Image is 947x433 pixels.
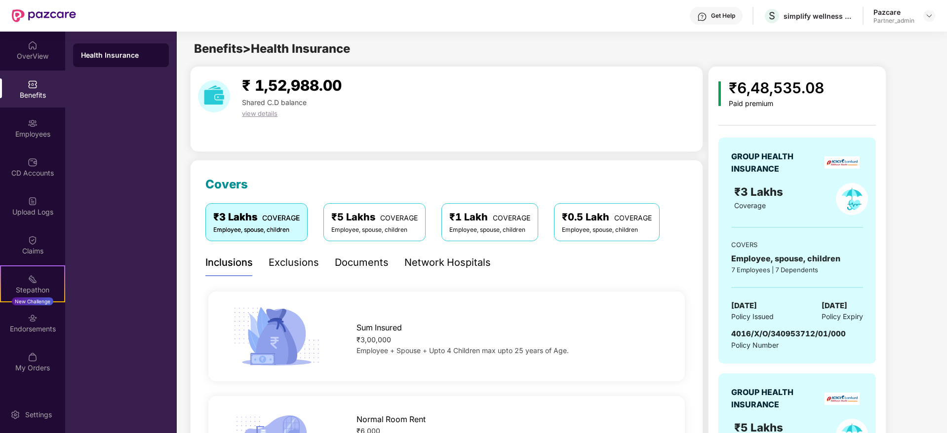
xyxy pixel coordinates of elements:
img: svg+xml;base64,PHN2ZyBpZD0iRW5kb3JzZW1lbnRzIiB4bWxucz0iaHR0cDovL3d3dy53My5vcmcvMjAwMC9zdmciIHdpZH... [28,313,38,323]
div: simplify wellness india private limited [784,11,853,21]
img: svg+xml;base64,PHN2ZyBpZD0iRHJvcGRvd24tMzJ4MzIiIHhtbG5zPSJodHRwOi8vd3d3LnczLm9yZy8yMDAwL3N2ZyIgd2... [925,12,933,20]
img: svg+xml;base64,PHN2ZyBpZD0iRW1wbG95ZWVzIiB4bWxucz0iaHR0cDovL3d3dy53My5vcmcvMjAwMC9zdmciIHdpZHRoPS... [28,118,38,128]
span: Benefits > Health Insurance [194,41,350,56]
span: Covers [205,177,248,191]
img: svg+xml;base64,PHN2ZyBpZD0iQmVuZWZpdHMiIHhtbG5zPSJodHRwOi8vd3d3LnczLm9yZy8yMDAwL3N2ZyIgd2lkdGg9Ij... [28,79,38,89]
div: ₹5 Lakhs [331,210,418,225]
div: Exclusions [269,255,319,270]
div: GROUP HEALTH INSURANCE [731,150,818,175]
img: New Pazcare Logo [12,9,76,22]
img: icon [718,81,721,106]
div: ₹0.5 Lakh [562,210,652,225]
div: Settings [22,410,55,420]
div: Employee, spouse, children [731,253,863,265]
span: Coverage [734,201,766,210]
span: [DATE] [822,300,847,312]
img: insurerLogo [825,393,860,405]
div: New Challenge [12,297,53,305]
img: svg+xml;base64,PHN2ZyBpZD0iTXlfT3JkZXJzIiBkYXRhLW5hbWU9Ik15IE9yZGVycyIgeG1sbnM9Imh0dHA6Ly93d3cudz... [28,352,38,362]
div: Employee, spouse, children [213,225,300,235]
span: S [769,10,775,22]
div: Documents [335,255,389,270]
span: 4016/X/O/340953712/01/000 [731,329,846,338]
div: Health Insurance [81,50,161,60]
span: ₹3 Lakhs [734,185,786,198]
span: Policy Number [731,341,779,349]
div: Partner_admin [873,17,914,25]
span: Shared C.D balance [242,98,307,107]
img: svg+xml;base64,PHN2ZyBpZD0iSG9tZSIgeG1sbnM9Imh0dHA6Ly93d3cudzMub3JnLzIwMDAvc3ZnIiB3aWR0aD0iMjAiIG... [28,40,38,50]
span: Normal Room Rent [356,413,426,426]
span: Employee + Spouse + Upto 4 Children max upto 25 years of Age. [356,346,569,355]
div: Stepathon [1,285,64,295]
div: ₹1 Lakh [449,210,530,225]
div: Pazcare [873,7,914,17]
img: icon [230,304,323,369]
span: COVERAGE [262,214,300,222]
img: svg+xml;base64,PHN2ZyB4bWxucz0iaHR0cDovL3d3dy53My5vcmcvMjAwMC9zdmciIHdpZHRoPSIyMSIgaGVpZ2h0PSIyMC... [28,274,38,284]
img: policyIcon [836,183,868,215]
div: Employee, spouse, children [331,225,418,235]
span: view details [242,109,277,117]
span: Policy Issued [731,311,774,322]
div: COVERS [731,240,863,250]
div: Get Help [711,12,735,20]
span: COVERAGE [614,214,652,222]
span: COVERAGE [493,214,530,222]
span: COVERAGE [380,214,418,222]
img: svg+xml;base64,PHN2ZyBpZD0iQ0RfQWNjb3VudHMiIGRhdGEtbmFtZT0iQ0QgQWNjb3VudHMiIHhtbG5zPSJodHRwOi8vd3... [28,157,38,167]
div: Employee, spouse, children [449,225,530,235]
div: Paid premium [729,100,824,108]
img: download [198,80,230,112]
div: 7 Employees | 7 Dependents [731,265,863,275]
div: ₹6,48,535.08 [729,76,824,100]
img: svg+xml;base64,PHN2ZyBpZD0iU2V0dGluZy0yMHgyMCIgeG1sbnM9Imh0dHA6Ly93d3cudzMub3JnLzIwMDAvc3ZnIiB3aW... [10,410,20,420]
div: Employee, spouse, children [562,225,652,235]
img: svg+xml;base64,PHN2ZyBpZD0iVXBsb2FkX0xvZ3MiIGRhdGEtbmFtZT0iVXBsb2FkIExvZ3MiIHhtbG5zPSJodHRwOi8vd3... [28,196,38,206]
span: ₹ 1,52,988.00 [242,76,342,94]
div: GROUP HEALTH INSURANCE [731,386,818,411]
span: [DATE] [731,300,757,312]
div: Network Hospitals [404,255,491,270]
img: svg+xml;base64,PHN2ZyBpZD0iSGVscC0zMngzMiIgeG1sbnM9Imh0dHA6Ly93d3cudzMub3JnLzIwMDAvc3ZnIiB3aWR0aD... [697,12,707,22]
div: ₹3,00,000 [356,334,664,345]
div: ₹3 Lakhs [213,210,300,225]
div: Inclusions [205,255,253,270]
img: insurerLogo [825,156,860,169]
span: Policy Expiry [822,311,863,322]
span: Sum Insured [356,322,402,334]
img: svg+xml;base64,PHN2ZyBpZD0iQ2xhaW0iIHhtbG5zPSJodHRwOi8vd3d3LnczLm9yZy8yMDAwL3N2ZyIgd2lkdGg9IjIwIi... [28,235,38,245]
